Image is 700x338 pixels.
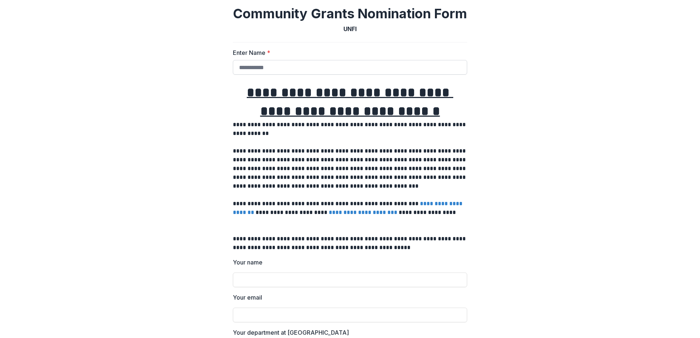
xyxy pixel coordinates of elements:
[233,258,262,267] p: Your name
[233,48,463,57] label: Enter Name
[343,25,357,33] p: UNFI
[233,328,349,337] p: Your department at [GEOGRAPHIC_DATA]
[233,6,467,22] h2: Community Grants Nomination Form
[233,293,262,302] p: Your email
